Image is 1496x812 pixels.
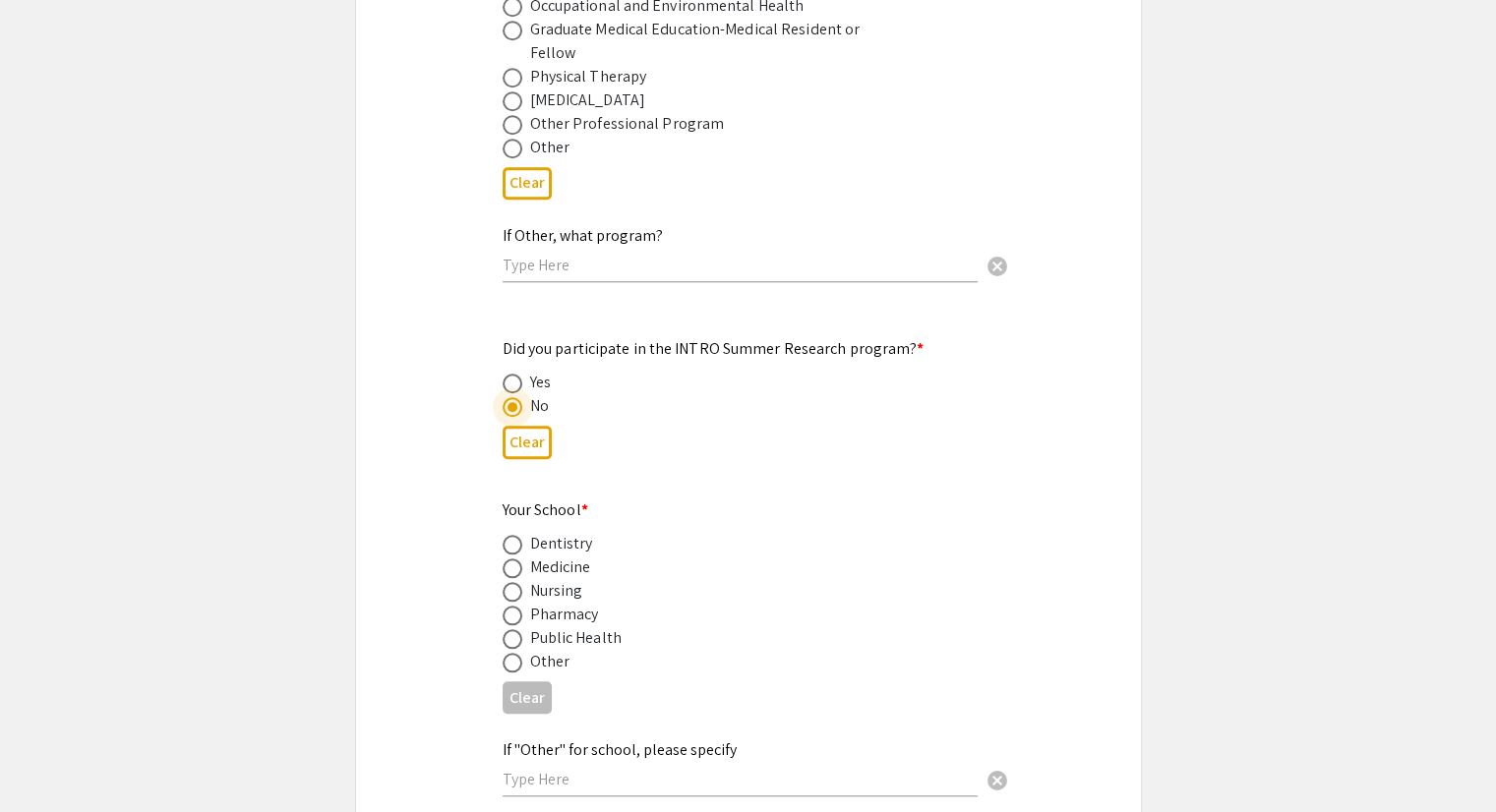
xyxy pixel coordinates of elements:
[503,681,552,714] button: Clear
[530,112,725,136] div: Other Professional Program
[530,626,622,650] div: Public Health
[978,245,1017,284] button: Clear
[986,769,1009,792] span: cancel
[503,769,978,789] input: Type Here
[530,579,583,603] div: Nursing
[986,255,1009,278] span: cancel
[530,394,549,418] div: No
[530,18,874,65] div: Graduate Medical Education-Medical Resident or Fellow
[503,167,552,200] button: Clear
[503,225,663,246] mat-label: If Other, what program?
[530,603,599,626] div: Pharmacy
[530,88,645,112] div: [MEDICAL_DATA]
[503,739,737,760] mat-label: If "Other" for school, please specify
[530,532,593,555] div: Dentistry
[503,338,925,359] mat-label: Did you participate in the INTRO Summer Research program?
[15,724,84,797] iframe: Chat
[530,136,570,159] div: Other
[530,371,551,394] div: Yes
[978,760,1017,799] button: Clear
[530,650,570,673] div: Other
[503,255,978,275] input: Type Here
[503,426,552,458] button: Clear
[530,555,591,579] div: Medicine
[503,499,588,520] mat-label: Your School
[530,65,647,88] div: Physical Therapy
